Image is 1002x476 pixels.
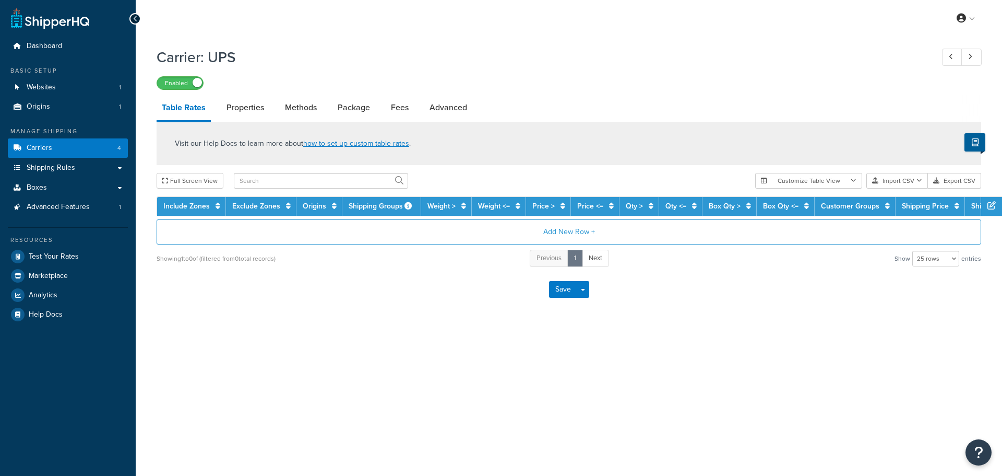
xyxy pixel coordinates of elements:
input: Search [234,173,408,189]
span: Next [589,253,602,263]
a: Methods [280,95,322,120]
a: Price > [532,201,555,212]
a: Origins1 [8,97,128,117]
span: Previous [536,253,562,263]
li: Carriers [8,138,128,158]
span: 1 [119,102,121,111]
button: Open Resource Center [965,439,992,466]
a: Help Docs [8,305,128,324]
a: 1 [567,250,583,267]
a: Box Qty > [709,201,741,212]
label: Enabled [157,77,203,89]
a: Fees [386,95,414,120]
a: Weight > [427,201,456,212]
th: Shipping Groups [342,197,421,216]
span: Test Your Rates [29,252,79,261]
a: Next Record [961,49,982,66]
span: entries [961,251,981,266]
a: Previous Record [942,49,962,66]
a: Boxes [8,178,128,198]
span: 1 [119,203,121,212]
span: Help Docs [29,310,63,319]
li: Origins [8,97,128,117]
a: Advanced [424,95,472,120]
a: Table Rates [157,95,211,122]
a: Websites1 [8,78,128,97]
a: Package [332,95,375,120]
button: Save [549,281,577,298]
h1: Carrier: UPS [157,47,923,67]
span: 4 [117,144,121,153]
a: Dashboard [8,37,128,56]
a: how to set up custom table rates [303,138,409,149]
span: Websites [27,83,56,92]
div: Basic Setup [8,66,128,75]
span: Dashboard [27,42,62,51]
a: Shipping Rules [8,158,128,178]
button: Show Help Docs [964,133,985,152]
a: Weight <= [478,201,510,212]
a: Shipping Price [902,201,949,212]
span: Show [894,251,910,266]
a: Test Your Rates [8,247,128,266]
button: Export CSV [928,173,981,189]
a: Qty > [626,201,643,212]
li: Websites [8,78,128,97]
span: 1 [119,83,121,92]
span: Shipping Rules [27,164,75,172]
p: Visit our Help Docs to learn more about . [175,138,411,149]
div: Manage Shipping [8,127,128,136]
span: Carriers [27,144,52,153]
div: Resources [8,236,128,245]
a: Marketplace [8,266,128,285]
button: Add New Row + [157,219,981,245]
button: Full Screen View [157,173,223,189]
span: Analytics [29,291,57,300]
a: Previous [530,250,568,267]
span: Advanced Features [27,203,90,212]
a: Advanced Features1 [8,198,128,217]
a: Include Zones [163,201,210,212]
a: Origins [303,201,326,212]
a: Box Qty <= [763,201,798,212]
div: Showing 1 to 0 of (filtered from 0 total records) [157,251,276,266]
li: Advanced Features [8,198,128,217]
a: Analytics [8,286,128,305]
span: Marketplace [29,272,68,281]
button: Customize Table View [755,173,862,189]
span: Origins [27,102,50,111]
a: Next [582,250,609,267]
a: Carriers4 [8,138,128,158]
a: Customer Groups [821,201,879,212]
a: Exclude Zones [232,201,280,212]
a: Properties [221,95,269,120]
span: Boxes [27,183,47,192]
a: Price <= [577,201,603,212]
a: Qty <= [665,201,686,212]
button: Import CSV [866,173,928,189]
